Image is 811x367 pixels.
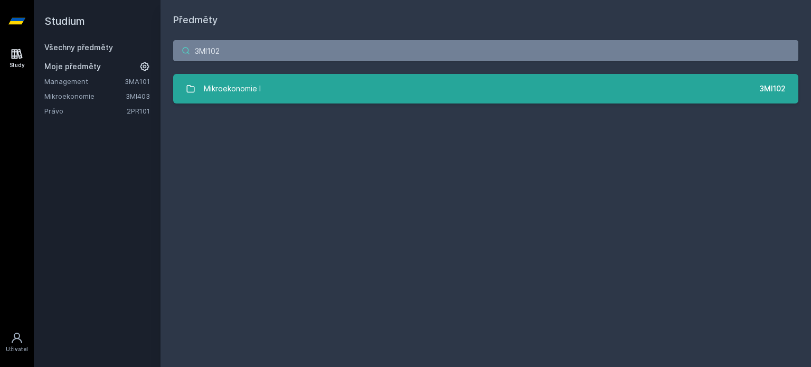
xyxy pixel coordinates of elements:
[759,83,786,94] div: 3MI102
[173,74,798,103] a: Mikroekonomie I 3MI102
[2,326,32,359] a: Uživatel
[44,76,125,87] a: Management
[44,61,101,72] span: Moje předměty
[127,107,150,115] a: 2PR101
[125,77,150,86] a: 3MA101
[126,92,150,100] a: 3MI403
[6,345,28,353] div: Uživatel
[173,13,798,27] h1: Předměty
[44,91,126,101] a: Mikroekonomie
[10,61,25,69] div: Study
[2,42,32,74] a: Study
[44,106,127,116] a: Právo
[173,40,798,61] input: Název nebo ident předmětu…
[44,43,113,52] a: Všechny předměty
[204,78,261,99] div: Mikroekonomie I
